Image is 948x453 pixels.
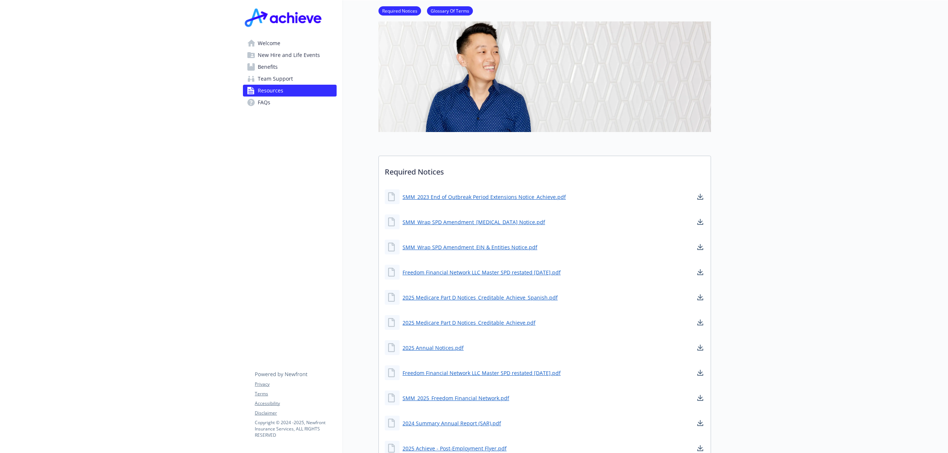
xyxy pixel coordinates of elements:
[403,394,509,402] a: SMM_2025_Freedom Financial Network.pdf
[403,218,545,226] a: SMM_Wrap SPD Amendment_[MEDICAL_DATA] Notice.pdf
[243,49,337,61] a: New Hire and Life Events
[696,192,705,201] a: download document
[379,156,711,183] p: Required Notices
[403,193,566,201] a: SMM_2023 End of Outbreak Period Extensions Notice_Achieve.pdf
[696,368,705,377] a: download document
[255,381,336,388] a: Privacy
[696,268,705,277] a: download document
[696,318,705,327] a: download document
[243,85,337,97] a: Resources
[243,73,337,85] a: Team Support
[258,97,270,108] span: FAQs
[258,49,320,61] span: New Hire and Life Events
[255,400,336,407] a: Accessibility
[696,419,705,427] a: download document
[243,97,337,108] a: FAQs
[403,243,537,251] a: SMM_Wrap SPD Amendment_EIN & Entities Notice.pdf
[696,293,705,302] a: download document
[378,7,421,14] a: Required Notices
[243,61,337,73] a: Benefits
[403,268,561,276] a: Freedom Financial Network LLC Master SPD restated [DATE].pdf
[258,37,280,49] span: Welcome
[243,37,337,49] a: Welcome
[378,2,711,132] img: resources page banner
[427,7,473,14] a: Glossary Of Terms
[258,61,278,73] span: Benefits
[696,243,705,251] a: download document
[258,73,293,85] span: Team Support
[403,419,501,427] a: 2024 Summary Annual Report (SAR).pdf
[258,85,283,97] span: Resources
[403,369,561,377] a: Freedom Financial Network LLC Master SPD restated [DATE].pdf
[696,393,705,402] a: download document
[696,444,705,453] a: download document
[403,294,558,301] a: 2025 Medicare Part D Notices_Creditable_Achieve_Spanish.pdf
[403,319,535,327] a: 2025 Medicare Part D Notices_Creditable_Achieve.pdf
[696,217,705,226] a: download document
[403,344,464,352] a: 2025 Annual Notices.pdf
[403,444,507,452] a: 2025 Achieve - Post-Employment Flyer.pdf
[255,391,336,397] a: Terms
[696,343,705,352] a: download document
[255,410,336,416] a: Disclaimer
[255,419,336,438] p: Copyright © 2024 - 2025 , Newfront Insurance Services, ALL RIGHTS RESERVED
